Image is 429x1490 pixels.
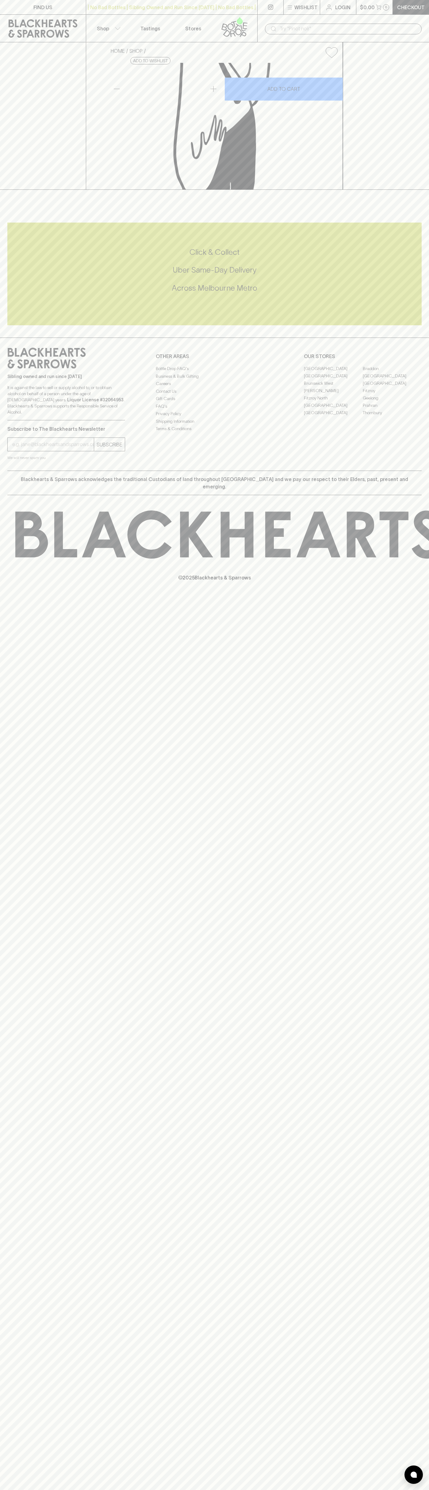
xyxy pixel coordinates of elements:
[86,15,129,42] button: Shop
[106,63,343,189] img: Hop Nation Fruit Enhanced Hazy IPA 440ml
[411,1472,417,1478] img: bubble-icon
[7,283,422,293] h5: Across Melbourne Metro
[363,387,422,394] a: Fitzroy
[7,384,125,415] p: It is against the law to sell or supply alcohol to, or to obtain alcohol on behalf of a person un...
[7,455,125,461] p: We will never spam you
[225,78,343,101] button: ADD TO CART
[304,365,363,372] a: [GEOGRAPHIC_DATA]
[335,4,350,11] p: Login
[304,353,422,360] p: OUR STORES
[7,247,422,257] h5: Click & Collect
[156,395,274,403] a: Gift Cards
[267,85,300,93] p: ADD TO CART
[397,4,425,11] p: Checkout
[304,380,363,387] a: Brunswick West
[140,25,160,32] p: Tastings
[156,403,274,410] a: FAQ's
[304,372,363,380] a: [GEOGRAPHIC_DATA]
[156,372,274,380] a: Business & Bulk Gifting
[385,6,387,9] p: 0
[185,25,201,32] p: Stores
[111,48,125,54] a: HOME
[363,365,422,372] a: Braddon
[129,48,143,54] a: SHOP
[129,15,172,42] a: Tastings
[304,387,363,394] a: [PERSON_NAME]
[12,440,94,449] input: e.g. jane@blackheartsandsparrows.com.au
[94,438,125,451] button: SUBSCRIBE
[363,402,422,409] a: Prahran
[156,380,274,388] a: Careers
[7,265,422,275] h5: Uber Same-Day Delivery
[33,4,52,11] p: FIND US
[363,409,422,416] a: Thornbury
[7,223,422,325] div: Call to action block
[156,365,274,372] a: Bottle Drop FAQ's
[67,397,124,402] strong: Liquor License #32064953
[97,441,122,448] p: SUBSCRIBE
[156,418,274,425] a: Shipping Information
[7,425,125,433] p: Subscribe to The Blackhearts Newsletter
[360,4,375,11] p: $0.00
[323,45,340,60] button: Add to wishlist
[172,15,215,42] a: Stores
[363,372,422,380] a: [GEOGRAPHIC_DATA]
[130,57,170,64] button: Add to wishlist
[156,410,274,418] a: Privacy Policy
[304,402,363,409] a: [GEOGRAPHIC_DATA]
[363,380,422,387] a: [GEOGRAPHIC_DATA]
[156,388,274,395] a: Contact Us
[156,425,274,433] a: Terms & Conditions
[294,4,318,11] p: Wishlist
[280,24,417,34] input: Try "Pinot noir"
[156,353,274,360] p: OTHER AREAS
[97,25,109,32] p: Shop
[12,476,417,490] p: Blackhearts & Sparrows acknowledges the traditional Custodians of land throughout [GEOGRAPHIC_DAT...
[304,409,363,416] a: [GEOGRAPHIC_DATA]
[363,394,422,402] a: Geelong
[7,373,125,380] p: Sibling owned and run since [DATE]
[304,394,363,402] a: Fitzroy North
